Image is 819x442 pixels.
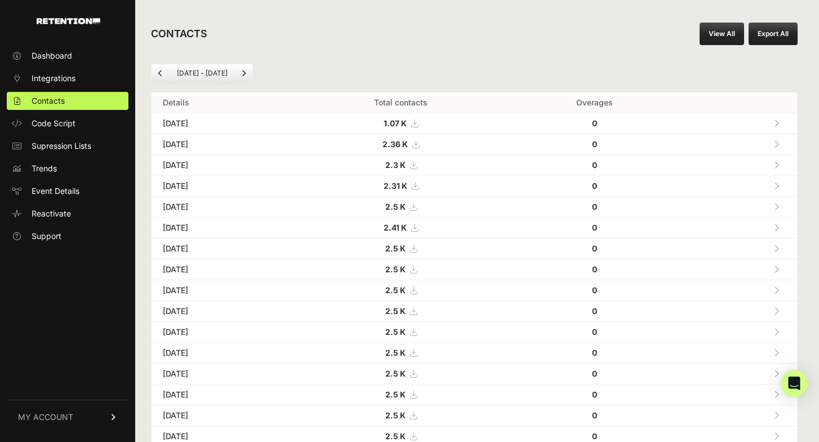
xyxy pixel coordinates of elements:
th: Overages [510,92,679,113]
a: 2.5 K [385,285,417,295]
strong: 2.3 K [385,160,406,170]
strong: 2.5 K [385,369,406,378]
a: 2.5 K [385,306,417,316]
td: [DATE] [152,259,292,280]
td: [DATE] [152,155,292,176]
strong: 2.5 K [385,202,406,211]
span: Reactivate [32,208,71,219]
strong: 0 [592,139,597,149]
a: 2.5 K [385,244,417,253]
td: [DATE] [152,176,292,197]
a: Support [7,227,128,245]
span: Integrations [32,73,75,84]
a: Trends [7,160,128,178]
td: [DATE] [152,405,292,426]
a: 2.36 K [382,139,419,149]
td: [DATE] [152,343,292,364]
strong: 0 [592,410,597,420]
span: Code Script [32,118,75,129]
a: 2.5 K [385,431,417,441]
td: [DATE] [152,322,292,343]
strong: 2.5 K [385,285,406,295]
span: Support [32,231,61,242]
a: Event Details [7,182,128,200]
strong: 2.5 K [385,306,406,316]
span: Contacts [32,95,65,107]
button: Export All [749,23,798,45]
a: Supression Lists [7,137,128,155]
strong: 0 [592,431,597,441]
span: Supression Lists [32,140,91,152]
strong: 0 [592,348,597,357]
a: 2.5 K [385,264,417,274]
td: [DATE] [152,113,292,134]
span: Trends [32,163,57,174]
a: Dashboard [7,47,128,65]
a: Code Script [7,114,128,132]
a: Next [235,64,253,82]
strong: 0 [592,369,597,378]
li: [DATE] - [DATE] [170,69,234,78]
th: Details [152,92,292,113]
strong: 2.5 K [385,244,406,253]
strong: 0 [592,202,597,211]
strong: 0 [592,390,597,399]
div: Open Intercom Messenger [781,370,808,397]
td: [DATE] [152,280,292,301]
a: 2.5 K [385,390,417,399]
a: MY ACCOUNT [7,400,128,434]
td: [DATE] [152,384,292,405]
th: Total contacts [292,92,510,113]
a: 2.5 K [385,327,417,337]
a: 2.5 K [385,348,417,357]
strong: 2.5 K [385,410,406,420]
td: [DATE] [152,197,292,218]
td: [DATE] [152,238,292,259]
a: Reactivate [7,205,128,223]
strong: 2.5 K [385,348,406,357]
a: Contacts [7,92,128,110]
strong: 2.5 K [385,431,406,441]
strong: 0 [592,264,597,274]
td: [DATE] [152,301,292,322]
a: Previous [152,64,170,82]
td: [DATE] [152,134,292,155]
h2: CONTACTS [151,26,207,42]
a: 1.07 K [384,118,418,128]
strong: 0 [592,327,597,337]
strong: 0 [592,181,597,191]
strong: 2.31 K [384,181,407,191]
span: Dashboard [32,50,72,61]
strong: 2.5 K [385,264,406,274]
a: 2.41 K [384,223,418,232]
strong: 0 [592,223,597,232]
strong: 2.41 K [384,223,407,232]
strong: 0 [592,244,597,253]
span: MY ACCOUNT [18,412,73,423]
a: 2.5 K [385,202,417,211]
strong: 0 [592,306,597,316]
strong: 2.36 K [382,139,408,149]
a: 2.3 K [385,160,417,170]
img: Retention.com [37,18,100,24]
a: View All [700,23,744,45]
span: Event Details [32,185,79,197]
strong: 1.07 K [384,118,407,128]
a: Integrations [7,69,128,87]
a: 2.5 K [385,410,417,420]
a: 2.31 K [384,181,419,191]
strong: 0 [592,118,597,128]
a: 2.5 K [385,369,417,378]
strong: 2.5 K [385,390,406,399]
strong: 0 [592,285,597,295]
td: [DATE] [152,364,292,384]
strong: 2.5 K [385,327,406,337]
strong: 0 [592,160,597,170]
td: [DATE] [152,218,292,238]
